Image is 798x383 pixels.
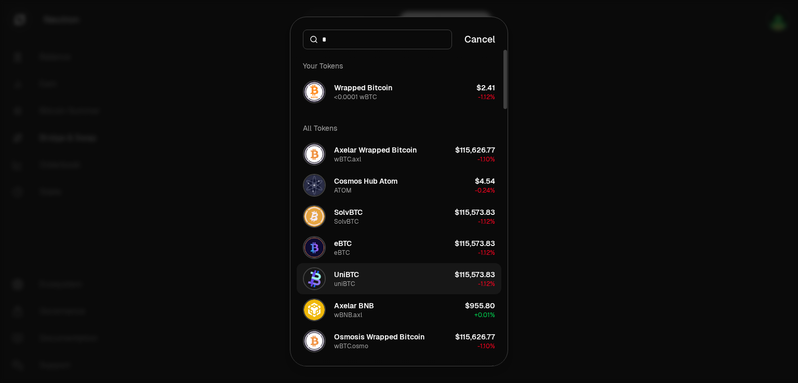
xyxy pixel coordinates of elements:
div: Axelar Wrapped Bitcoin [334,145,417,155]
span: -1.12% [478,280,495,288]
div: Axelar BNB [334,300,374,311]
div: SolvBTC [334,217,358,226]
button: eBTC LogoeBTCeBTC$115,573.83-1.12% [297,232,501,263]
div: ATOM [334,186,352,195]
button: SolvBTC LogoSolvBTCSolvBTC$115,573.83-1.12% [297,201,501,232]
div: $115,626.77 [455,332,495,342]
button: ATOM LogoCosmos Hub AtomATOM$4.54-0.24% [297,170,501,201]
div: $2.41 [476,83,495,93]
div: Osmosis Wrapped Bitcoin [334,332,424,342]
div: Your Tokens [297,56,501,76]
span: -1.10% [477,342,495,350]
div: wBNB.axl [334,311,362,319]
button: wBTC.osmo LogoOsmosis Wrapped BitcoinwBTC.osmo$115,626.77-1.10% [297,325,501,357]
div: Cosmos Hub Atom [334,176,397,186]
button: wBTC.axl LogoAxelar Wrapped BitcoinwBTC.axl$115,626.77-1.10% [297,139,501,170]
span: -1.12% [478,249,495,257]
div: $955.80 [465,300,495,311]
div: Wrapped Bitcoin [334,83,392,93]
span: -1.12% [478,93,495,101]
div: SolvBTC [334,207,363,217]
button: wBTC LogoWrapped Bitcoin<0.0001 wBTC$2.41-1.12% [297,76,501,107]
img: wBTC Logo [304,81,325,102]
div: <0.0001 wBTC [334,93,377,101]
div: $1.00 [475,363,495,373]
img: wBNB.axl Logo [304,299,325,320]
div: uniBTC [334,280,355,288]
div: All Tokens [297,118,501,139]
img: ATOM Logo [304,175,325,196]
span: -1.10% [477,155,495,163]
img: DAI.axl Logo [304,362,325,382]
button: Cancel [464,32,495,47]
div: eBTC [334,249,350,257]
div: eBTC [334,238,352,249]
button: wBNB.axl LogoAxelar BNBwBNB.axl$955.80+0.01% [297,294,501,325]
div: $115,626.77 [455,145,495,155]
div: $115,573.83 [455,238,495,249]
img: wBTC.axl Logo [304,144,325,165]
div: wBTC.axl [334,155,361,163]
div: wBTC.osmo [334,342,368,350]
div: UniBTC [334,269,359,280]
div: $115,573.83 [455,269,495,280]
div: $115,573.83 [455,207,495,217]
span: -1.12% [478,217,495,226]
img: SolvBTC Logo [304,206,325,227]
div: Dai Stablecoin [334,363,384,373]
img: eBTC Logo [304,237,325,258]
img: wBTC.osmo Logo [304,331,325,351]
button: uniBTC LogoUniBTCuniBTC$115,573.83-1.12% [297,263,501,294]
div: $4.54 [475,176,495,186]
span: -0.24% [475,186,495,195]
img: uniBTC Logo [304,268,325,289]
span: + 0.01% [474,311,495,319]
